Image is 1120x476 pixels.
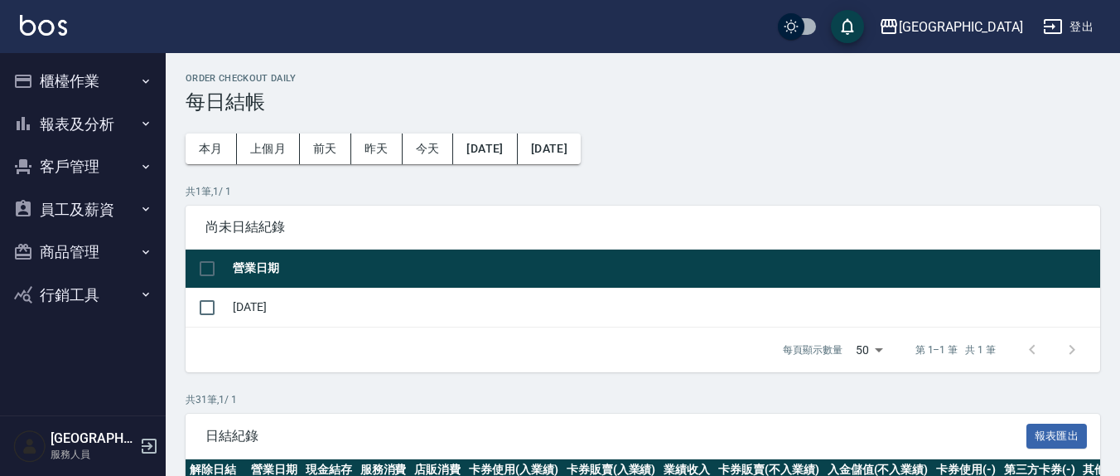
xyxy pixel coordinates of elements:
button: 報表匯出 [1026,424,1088,449]
button: 櫃檯作業 [7,60,159,103]
button: 今天 [403,134,454,164]
td: [DATE] [229,288,1100,327]
span: 日結紀錄 [205,428,1026,444]
span: 尚未日結紀錄 [205,219,1080,236]
button: [DATE] [453,134,517,164]
p: 每頁顯示數量 [783,342,842,357]
div: [GEOGRAPHIC_DATA] [899,17,1023,37]
button: [GEOGRAPHIC_DATA] [872,10,1030,44]
p: 第 1–1 筆 共 1 筆 [915,342,996,357]
img: Person [13,430,46,463]
button: 前天 [300,134,351,164]
p: 服務人員 [51,447,135,462]
h2: Order checkout daily [186,73,1100,84]
button: 商品管理 [7,231,159,274]
p: 共 1 筆, 1 / 1 [186,184,1100,199]
img: Logo [20,15,67,36]
h3: 每日結帳 [186,90,1100,114]
button: 客戶管理 [7,145,159,188]
a: 報表匯出 [1026,427,1088,443]
button: 報表及分析 [7,103,159,146]
button: 本月 [186,134,237,164]
button: 昨天 [351,134,403,164]
div: 50 [849,328,889,372]
button: [DATE] [518,134,581,164]
button: 登出 [1036,12,1100,42]
p: 共 31 筆, 1 / 1 [186,392,1100,407]
button: 員工及薪資 [7,188,159,231]
button: 上個月 [237,134,300,164]
h5: [GEOGRAPHIC_DATA] [51,430,135,447]
button: save [831,10,864,43]
th: 營業日期 [229,250,1100,289]
button: 行銷工具 [7,274,159,317]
